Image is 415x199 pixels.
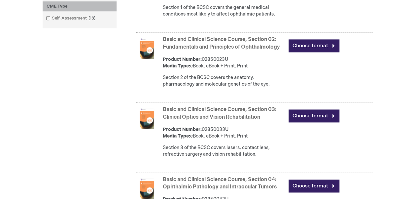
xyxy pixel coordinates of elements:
[289,179,339,192] a: Choose format
[163,127,202,132] strong: Product Number:
[163,106,276,120] a: Basic and Clinical Science Course, Section 03: Clinical Optics and Vision Rehabilitation
[136,38,157,59] img: Basic and Clinical Science Course, Section 02: Fundamentals and Principles of Ophthalmology
[163,133,190,139] strong: Media Type:
[163,126,285,139] div: 02850033U eBook, eBook + Print, Print
[289,109,339,122] a: Choose format
[163,144,285,158] div: Section 3 of the BCSC covers lasers, contact lens, refractive surgery and vision rehabilitation.
[43,1,117,12] div: CME Type
[44,15,98,21] a: Self-Assessment13
[136,178,157,199] img: Basic and Clinical Science Course, Section 04: Ophthalmic Pathology and Intraocular Tumors
[163,177,277,190] a: Basic and Clinical Science Course, Section 04: Ophthalmic Pathology and Intraocular Tumors
[163,74,285,88] div: Section 2 of the BCSC covers the anatomy, pharmacology and molecular genetics of the eye.
[289,39,339,52] a: Choose format
[87,16,97,21] span: 13
[163,56,285,69] div: 02850023U eBook, eBook + Print, Print
[163,63,190,69] strong: Media Type:
[163,4,285,18] div: Section 1 of the BCSC covers the general medical conditions most likely to affect ophthalmic pati...
[163,36,280,50] a: Basic and Clinical Science Course, Section 02: Fundamentals and Principles of Ophthalmology
[163,57,202,62] strong: Product Number:
[136,108,157,129] img: Basic and Clinical Science Course, Section 03: Clinical Optics and Vision Rehabilitation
